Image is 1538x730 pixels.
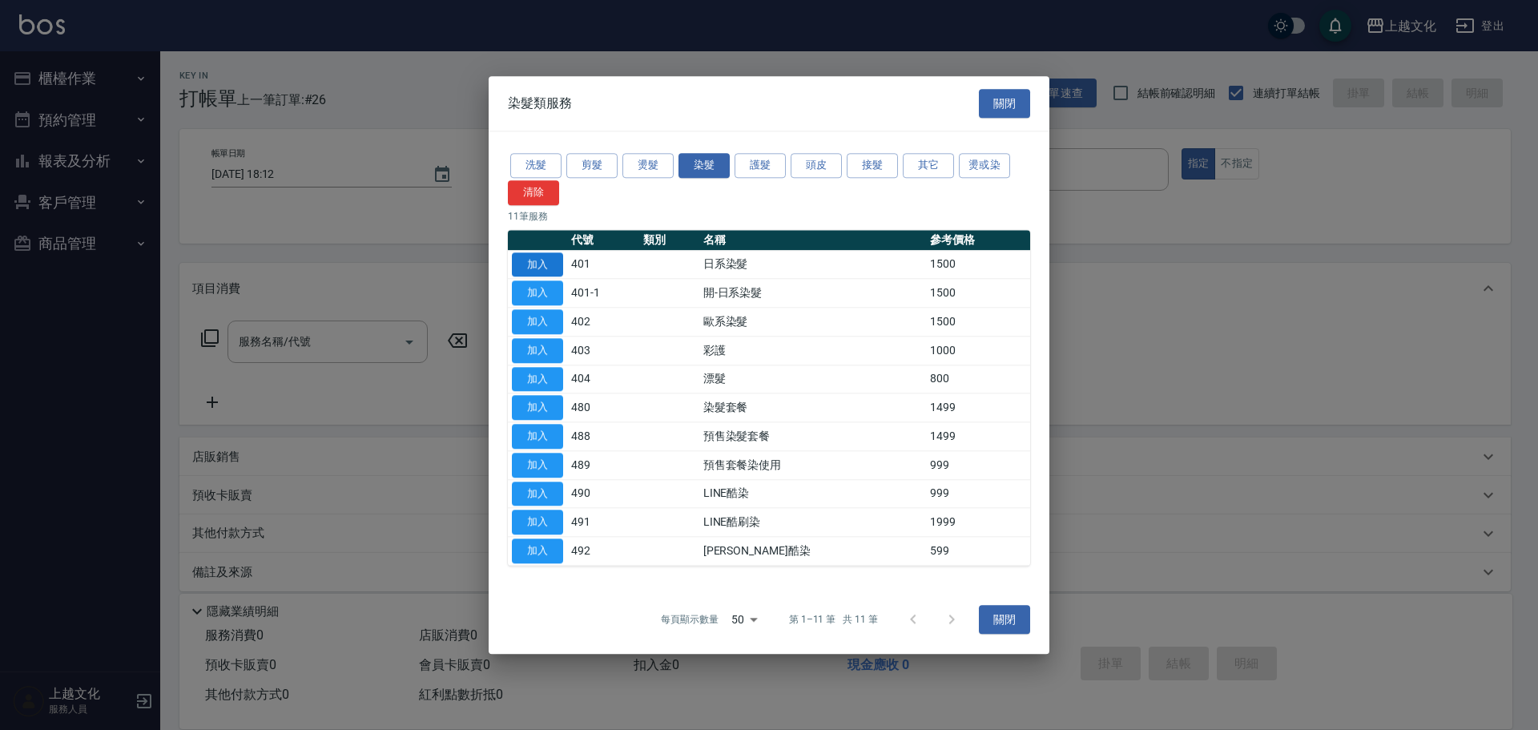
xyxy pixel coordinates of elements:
td: 預售套餐染使用 [699,451,927,480]
td: 492 [567,537,639,566]
td: 1500 [926,308,1030,337]
button: 洗髮 [510,153,562,178]
button: 加入 [512,424,563,449]
th: 類別 [639,230,699,251]
td: 1500 [926,279,1030,308]
button: 加入 [512,396,563,421]
td: 404 [567,365,639,393]
button: 關閉 [979,605,1030,635]
td: 彩護 [699,337,927,365]
td: 1499 [926,422,1030,451]
td: 489 [567,451,639,480]
td: [PERSON_NAME]酷染 [699,537,927,566]
button: 加入 [512,309,563,334]
td: 491 [567,508,639,537]
button: 加入 [512,453,563,478]
button: 燙髮 [622,153,674,178]
td: LINE酷刷染 [699,508,927,537]
td: 1000 [926,337,1030,365]
td: 1999 [926,508,1030,537]
button: 加入 [512,538,563,563]
td: 402 [567,308,639,337]
button: 頭皮 [791,153,842,178]
button: 加入 [512,252,563,277]
th: 參考價格 [926,230,1030,251]
button: 加入 [512,510,563,535]
p: 11 筆服務 [508,209,1030,224]
td: 歐系染髮 [699,308,927,337]
span: 染髮類服務 [508,95,572,111]
p: 第 1–11 筆 共 11 筆 [789,612,878,627]
td: 日系染髮 [699,250,927,279]
td: 599 [926,537,1030,566]
button: 加入 [512,367,563,392]
td: LINE酷染 [699,479,927,508]
th: 名稱 [699,230,927,251]
td: 488 [567,422,639,451]
button: 關閉 [979,89,1030,119]
td: 1499 [926,393,1030,422]
td: 403 [567,337,639,365]
button: 剪髮 [566,153,618,178]
td: 999 [926,479,1030,508]
td: 490 [567,479,639,508]
button: 燙或染 [959,153,1010,178]
th: 代號 [567,230,639,251]
td: 999 [926,451,1030,480]
td: 480 [567,393,639,422]
td: 800 [926,365,1030,393]
td: 漂髮 [699,365,927,393]
td: 預售染髮套餐 [699,422,927,451]
td: 開-日系染髮 [699,279,927,308]
td: 401 [567,250,639,279]
button: 接髮 [847,153,898,178]
button: 其它 [903,153,954,178]
p: 每頁顯示數量 [661,612,719,627]
td: 401-1 [567,279,639,308]
button: 加入 [512,281,563,306]
button: 加入 [512,338,563,363]
button: 清除 [508,180,559,205]
td: 染髮套餐 [699,393,927,422]
td: 1500 [926,250,1030,279]
button: 染髮 [678,153,730,178]
button: 加入 [512,482,563,506]
div: 50 [725,598,763,641]
button: 護髮 [735,153,786,178]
